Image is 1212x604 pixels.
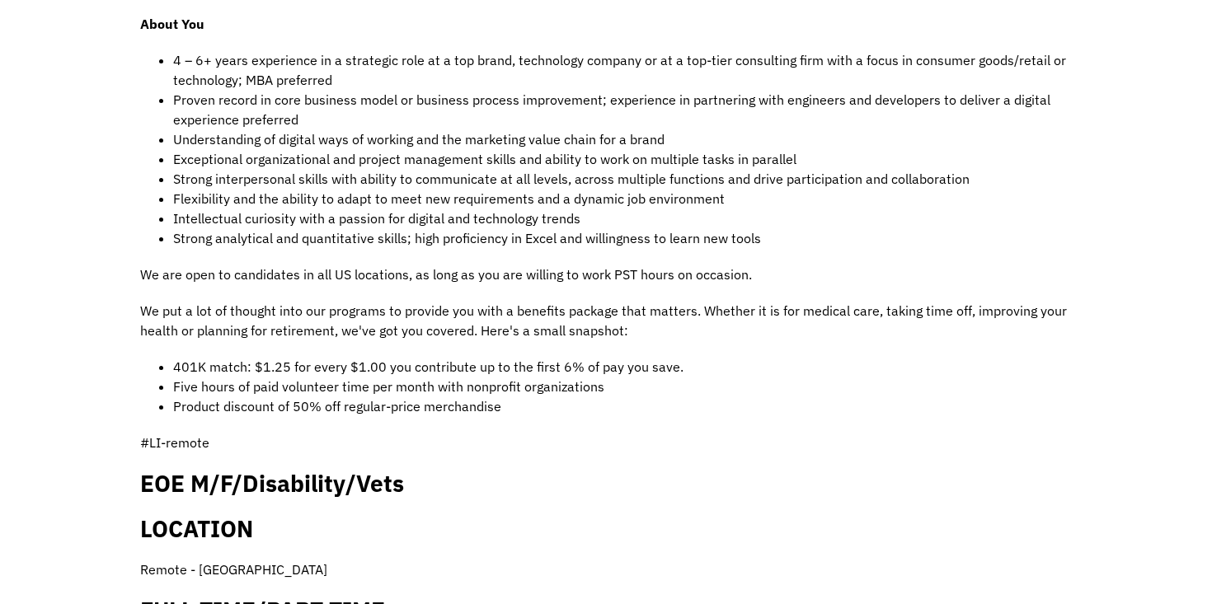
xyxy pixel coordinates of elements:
[173,129,1072,149] li: Understanding of digital ways of working and the marketing value chain for a brand
[173,50,1072,90] li: 4 – 6+ years experience in a strategic role at a top brand, technology company or at a top-tier c...
[173,149,1072,169] li: Exceptional organizational and project management skills and ability to work on multiple tasks in...
[173,189,1072,208] li: Flexibility and the ability to adapt to meet new requirements and a dynamic job environment
[140,513,253,544] b: LOCATION
[140,16,204,32] b: About You
[140,468,404,499] span: EOE M/F/Disability/Vets
[173,396,1072,416] li: Product discount of 50% off regular-price merchandise
[173,228,1072,248] li: Strong analytical and quantitative skills; high proficiency in Excel and willingness to learn new...
[173,208,1072,228] li: Intellectual curiosity with a passion for digital and technology trends
[173,377,1072,396] li: Five hours of paid volunteer time per month with nonprofit organizations
[173,169,1072,189] li: Strong interpersonal skills with ability to communicate at all levels, across multiple functions ...
[173,90,1072,129] li: Proven record in core business model or business process improvement; experience in partnering wi...
[140,301,1072,340] p: We put a lot of thought into our programs to provide you with a benefits package that matters. Wh...
[140,433,1072,452] p: #LI-remote
[140,265,1072,284] p: We are open to candidates in all US locations, as long as you are willing to work PST hours on oc...
[173,357,1072,377] li: 401K match: $1.25 for every $1.00 you contribute up to the first 6% of pay you save.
